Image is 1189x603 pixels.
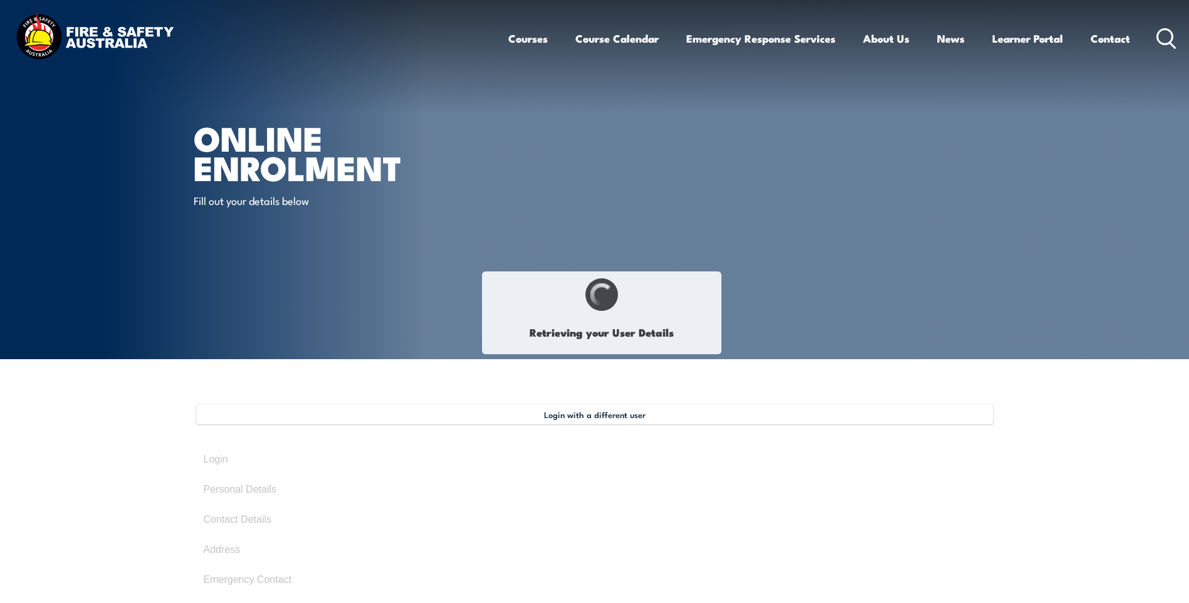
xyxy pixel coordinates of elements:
[489,318,715,347] h1: Retrieving your User Details
[992,22,1063,55] a: Learner Portal
[937,22,965,55] a: News
[686,22,835,55] a: Emergency Response Services
[544,409,646,419] span: Login with a different user
[194,193,422,207] p: Fill out your details below
[508,22,548,55] a: Courses
[575,22,659,55] a: Course Calendar
[194,123,503,181] h1: Online Enrolment
[863,22,909,55] a: About Us
[1091,22,1130,55] a: Contact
